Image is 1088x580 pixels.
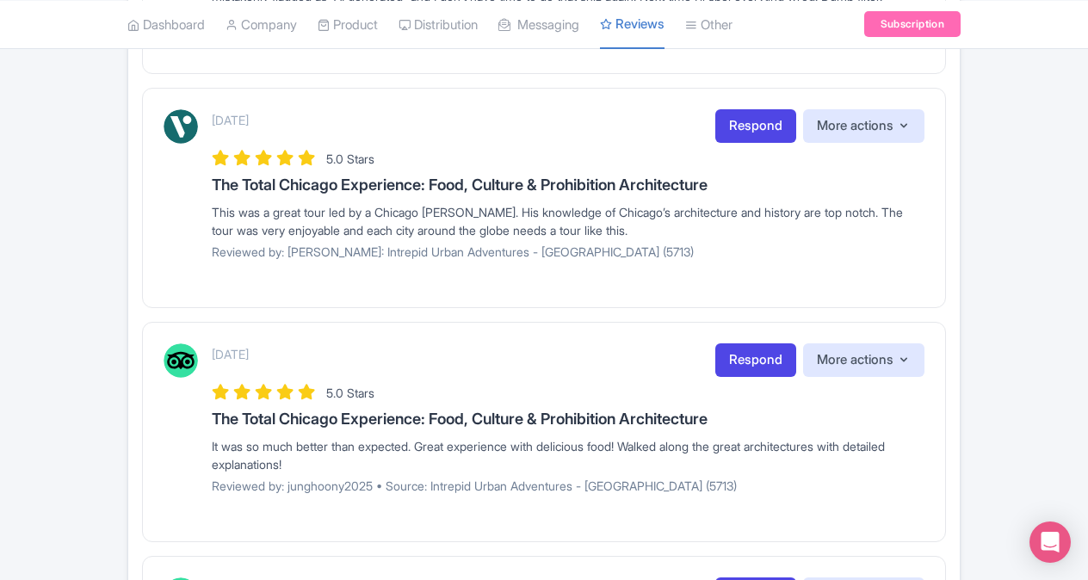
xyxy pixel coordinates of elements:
[326,151,374,166] span: 5.0 Stars
[803,109,924,143] button: More actions
[864,11,961,37] a: Subscription
[212,345,249,363] p: [DATE]
[685,1,733,48] a: Other
[803,343,924,377] button: More actions
[715,109,796,143] a: Respond
[164,109,198,144] img: Viator Logo
[212,437,924,473] div: It was so much better than expected. Great experience with delicious food! Walked along the great...
[399,1,478,48] a: Distribution
[212,203,924,239] div: This was a great tour led by a Chicago [PERSON_NAME]. His knowledge of Chicago’s architecture and...
[326,386,374,400] span: 5.0 Stars
[715,343,796,377] a: Respond
[212,410,924,428] h3: The Total Chicago Experience: Food, Culture & Prohibition Architecture
[318,1,378,48] a: Product
[164,343,198,378] img: Tripadvisor Logo
[498,1,579,48] a: Messaging
[212,243,924,261] p: Reviewed by: [PERSON_NAME]: Intrepid Urban Adventures - [GEOGRAPHIC_DATA] (5713)
[226,1,297,48] a: Company
[212,477,924,495] p: Reviewed by: junghoony2025 • Source: Intrepid Urban Adventures - [GEOGRAPHIC_DATA] (5713)
[1029,521,1071,563] div: Open Intercom Messenger
[127,1,205,48] a: Dashboard
[212,176,924,194] h3: The Total Chicago Experience: Food, Culture & Prohibition Architecture
[212,111,249,129] p: [DATE]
